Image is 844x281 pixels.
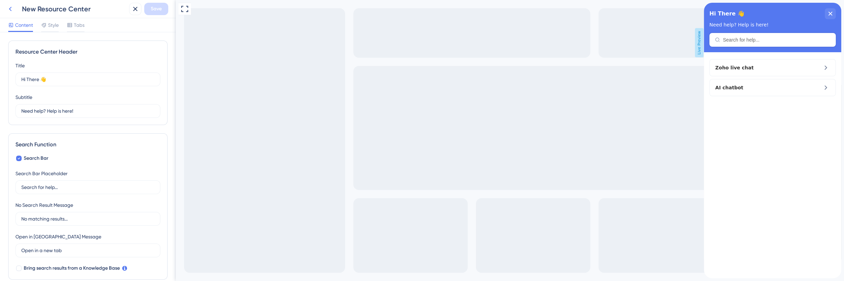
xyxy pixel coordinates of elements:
span: Live Preview [519,28,528,57]
div: 3 [38,3,41,9]
div: close resource center [121,5,132,16]
div: Search Bar Placeholder [15,169,68,178]
span: Tabs [74,21,84,29]
div: New Resource Center [22,4,126,14]
input: No matching results... [21,215,155,223]
span: Content [15,21,33,29]
div: Resource Center Header [15,48,160,56]
div: Subtitle [15,93,32,101]
span: Get Started [3,2,34,10]
span: Search Bar [24,154,48,162]
span: Save [151,5,162,13]
span: Style [48,21,59,29]
input: Description [21,107,155,115]
button: Save [144,3,168,15]
span: Zoho live chat [11,61,103,69]
input: Open in a new tab [21,247,155,254]
span: AI chatbot [11,81,103,89]
div: Search Function [15,140,160,149]
div: Title [15,61,25,70]
div: Open in [GEOGRAPHIC_DATA] Message [15,233,101,241]
div: No Search Result Message [15,201,73,209]
span: Bring search results from a Knowledge Base [24,264,120,272]
input: Search for help... [19,34,126,40]
span: Hi There 👋 [5,6,41,16]
input: Search for help... [21,183,155,191]
input: Title [21,76,155,83]
span: Need help? Help is here! [5,19,65,25]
